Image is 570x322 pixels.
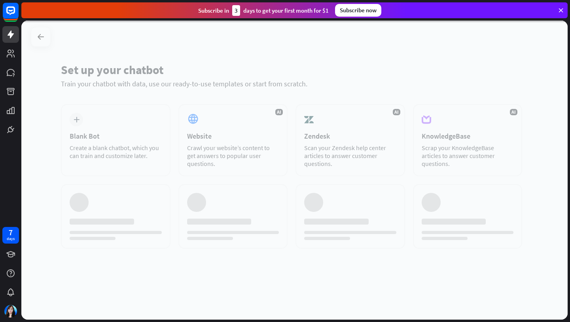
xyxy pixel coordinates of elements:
a: 7 days [2,227,19,244]
div: 7 [9,229,13,236]
div: days [7,236,15,242]
div: Subscribe in days to get your first month for $1 [198,5,329,16]
div: Subscribe now [335,4,381,17]
div: 3 [232,5,240,16]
